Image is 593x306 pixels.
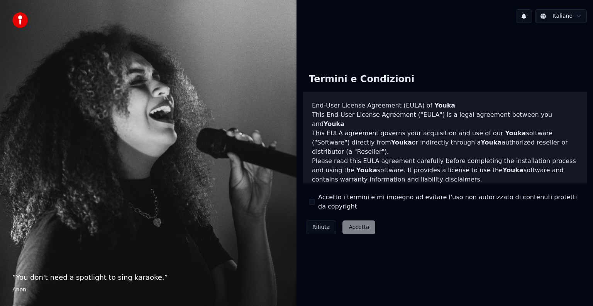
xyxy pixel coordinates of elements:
img: youka [12,12,28,28]
h3: End-User License Agreement (EULA) of [312,101,578,110]
p: This EULA agreement governs your acquisition and use of our software ("Software") directly from o... [312,129,578,156]
span: Youka [434,102,455,109]
span: Youka [481,139,502,146]
span: Youka [356,166,377,174]
p: Please read this EULA agreement carefully before completing the installation process and using th... [312,156,578,184]
div: Termini e Condizioni [303,67,420,92]
footer: Anon [12,286,284,294]
p: “ You don't need a spotlight to sing karaoke. ” [12,272,284,283]
label: Accetto i termini e mi impegno ad evitare l'uso non autorizzato di contenuti protetti da copyright [318,193,581,211]
span: Youka [505,129,526,137]
span: Youka [324,120,344,128]
p: This End-User License Agreement ("EULA") is a legal agreement between you and [312,110,578,129]
span: Youka [391,139,412,146]
button: Rifiuta [306,220,336,234]
span: Youka [503,166,524,174]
